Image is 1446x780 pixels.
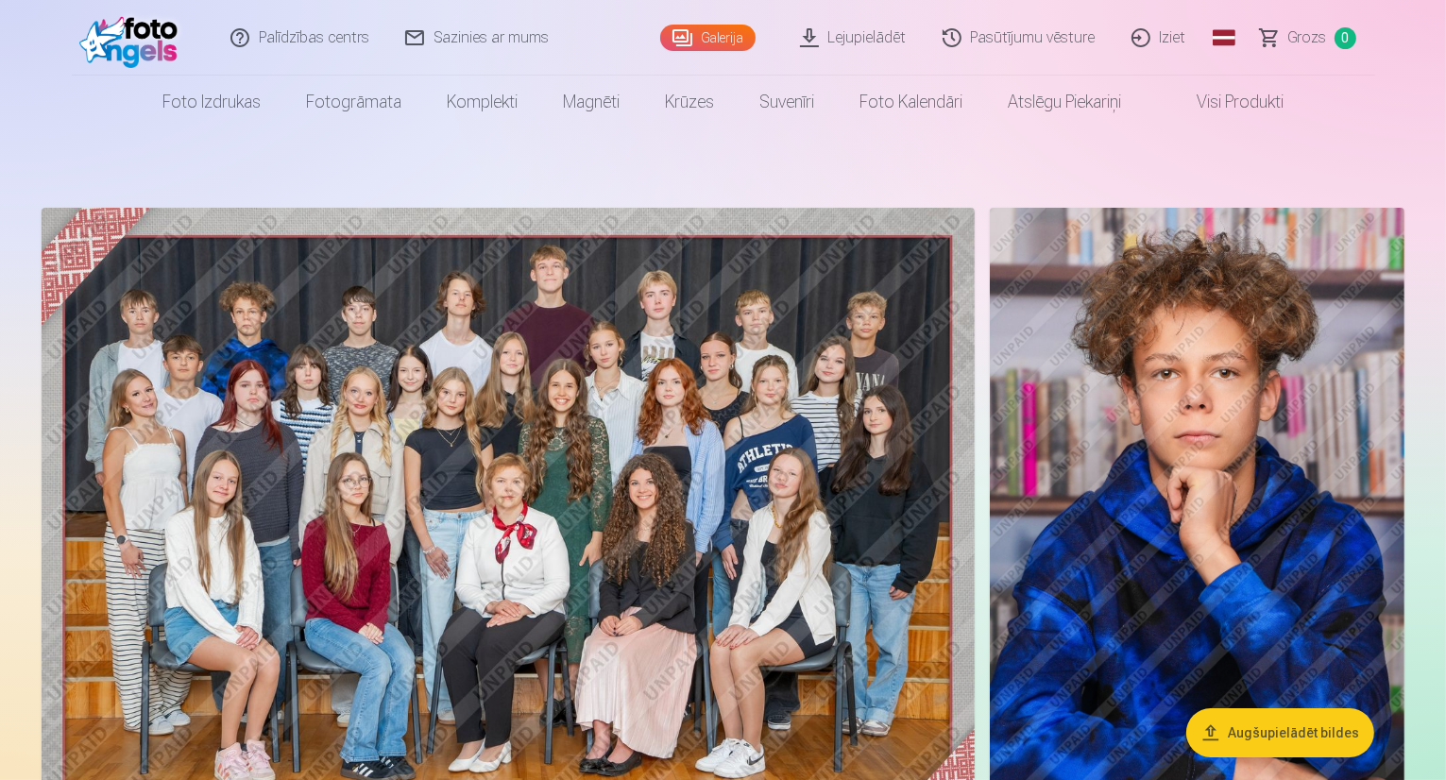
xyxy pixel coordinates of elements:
span: 0 [1335,27,1356,49]
a: Suvenīri [737,76,837,128]
a: Visi produkti [1144,76,1306,128]
a: Foto kalendāri [837,76,985,128]
img: /fa1 [79,8,188,68]
a: Krūzes [642,76,737,128]
a: Galerija [660,25,756,51]
button: Augšupielādēt bildes [1186,708,1374,757]
a: Foto izdrukas [140,76,283,128]
span: Grozs [1288,26,1327,49]
a: Fotogrāmata [283,76,424,128]
a: Komplekti [424,76,540,128]
a: Magnēti [540,76,642,128]
a: Atslēgu piekariņi [985,76,1144,128]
